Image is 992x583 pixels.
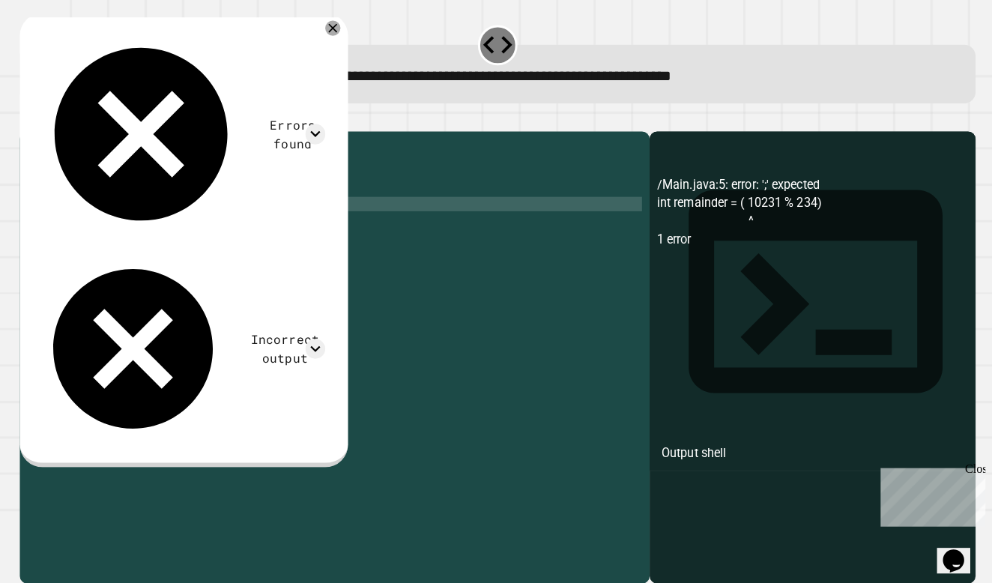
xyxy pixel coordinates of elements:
[261,117,326,153] div: Errors found
[868,458,977,522] iframe: chat widget
[929,523,977,568] iframe: chat widget
[247,328,327,364] div: Incorrect output
[6,6,103,95] div: Chat with us now!Close
[653,175,960,578] div: /Main.java:5: error: ';' expected int remainder = ( 10231 % 234) ^ 1 error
